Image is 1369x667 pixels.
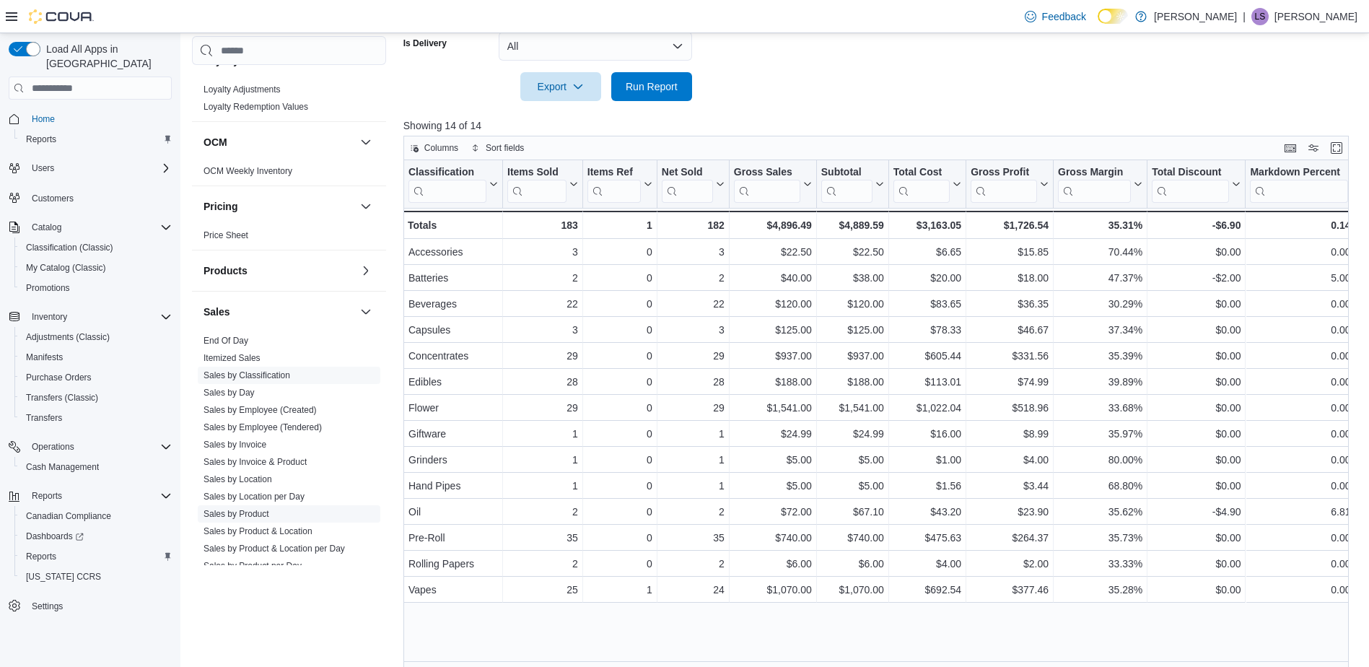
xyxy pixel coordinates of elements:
[1058,399,1142,417] div: 33.68%
[26,219,67,236] button: Catalog
[32,601,63,612] span: Settings
[893,373,961,391] div: $113.01
[1250,243,1359,261] div: 0.00%
[662,243,725,261] div: 3
[204,405,317,415] a: Sales by Employee (Created)
[1098,9,1128,24] input: Dark Mode
[821,347,884,365] div: $937.00
[204,388,255,398] a: Sales by Day
[408,425,498,443] div: Giftware
[611,72,692,101] button: Run Report
[734,347,812,365] div: $937.00
[821,217,884,234] div: $4,889.59
[893,217,961,234] div: $3,163.05
[408,399,498,417] div: Flower
[26,242,113,253] span: Classification (Classic)
[821,373,884,391] div: $188.00
[1250,166,1347,180] div: Markdown Percent
[1250,373,1359,391] div: 0.00%
[32,222,61,233] span: Catalog
[893,166,950,180] div: Total Cost
[204,135,354,149] button: OCM
[204,561,302,571] a: Sales by Product per Day
[662,295,725,313] div: 22
[507,166,578,203] button: Items Sold
[3,307,178,327] button: Inventory
[893,295,961,313] div: $83.65
[821,166,872,180] div: Subtotal
[1058,321,1142,339] div: 37.34%
[662,269,725,287] div: 2
[893,347,961,365] div: $605.44
[1152,166,1241,203] button: Total Discount
[204,84,281,95] span: Loyalty Adjustments
[408,373,498,391] div: Edibles
[1152,373,1241,391] div: $0.00
[587,243,652,261] div: 0
[821,166,884,203] button: Subtotal
[499,32,692,61] button: All
[662,347,725,365] div: 29
[486,142,524,154] span: Sort fields
[192,162,386,186] div: OCM
[26,352,63,363] span: Manifests
[204,166,292,176] a: OCM Weekly Inventory
[26,551,56,562] span: Reports
[821,321,884,339] div: $125.00
[14,129,178,149] button: Reports
[971,321,1049,339] div: $46.67
[20,507,117,525] a: Canadian Compliance
[971,217,1049,234] div: $1,726.54
[14,526,178,546] a: Dashboards
[971,166,1037,180] div: Gross Profit
[1042,9,1086,24] span: Feedback
[3,158,178,178] button: Users
[26,531,84,542] span: Dashboards
[587,166,641,180] div: Items Ref
[20,259,172,276] span: My Catalog (Classic)
[971,347,1049,365] div: $331.56
[1058,373,1142,391] div: 39.89%
[204,305,354,319] button: Sales
[204,439,266,450] span: Sales by Invoice
[1152,166,1229,203] div: Total Discount
[734,217,812,234] div: $4,896.49
[14,388,178,408] button: Transfers (Classic)
[26,438,172,455] span: Operations
[20,259,112,276] a: My Catalog (Classic)
[507,373,578,391] div: 28
[821,399,884,417] div: $1,541.00
[26,188,172,206] span: Customers
[971,243,1049,261] div: $15.85
[204,370,290,380] a: Sales by Classification
[1152,425,1241,443] div: $0.00
[893,321,961,339] div: $78.33
[204,335,248,346] span: End Of Day
[204,422,322,433] span: Sales by Employee (Tendered)
[507,243,578,261] div: 3
[20,239,172,256] span: Classification (Classic)
[587,399,652,417] div: 0
[1250,399,1359,417] div: 0.00%
[424,142,458,154] span: Columns
[20,369,97,386] a: Purchase Orders
[587,347,652,365] div: 0
[1152,166,1229,180] div: Total Discount
[20,389,104,406] a: Transfers (Classic)
[204,230,248,241] span: Price Sheet
[1058,166,1142,203] button: Gross Margin
[1274,8,1357,25] p: [PERSON_NAME]
[26,262,106,274] span: My Catalog (Classic)
[26,461,99,473] span: Cash Management
[20,528,172,545] span: Dashboards
[26,219,172,236] span: Catalog
[357,134,375,151] button: OCM
[587,217,652,234] div: 1
[192,227,386,250] div: Pricing
[971,425,1049,443] div: $8.99
[893,243,961,261] div: $6.65
[893,425,961,443] div: $16.00
[662,373,725,391] div: 28
[893,166,950,203] div: Total Cost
